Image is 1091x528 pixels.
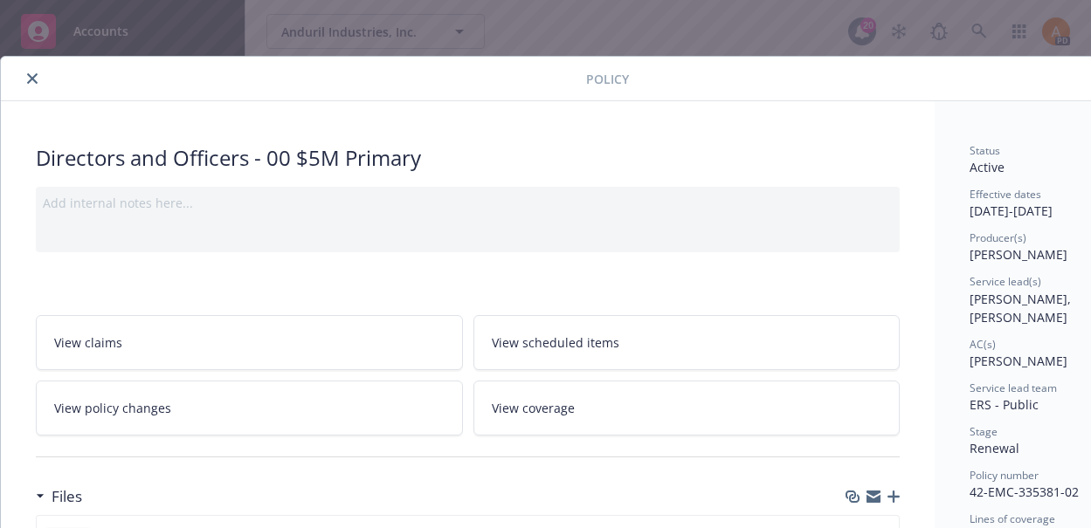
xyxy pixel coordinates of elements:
[586,70,629,88] span: Policy
[970,230,1026,245] span: Producer(s)
[970,246,1067,263] span: [PERSON_NAME]
[36,485,82,508] div: Files
[54,399,171,417] span: View policy changes
[36,381,463,435] a: View policy changes
[970,396,1039,413] span: ERS - Public
[970,424,998,439] span: Stage
[36,143,900,173] div: Directors and Officers - 00 $5M Primary
[43,194,893,212] div: Add internal notes here...
[970,143,1000,158] span: Status
[970,187,1041,202] span: Effective dates
[970,483,1079,500] span: 42-EMC-335381-02
[970,381,1057,395] span: Service lead team
[970,291,1074,326] span: [PERSON_NAME], [PERSON_NAME]
[22,68,43,89] button: close
[970,353,1067,369] span: [PERSON_NAME]
[36,315,463,370] a: View claims
[970,511,1055,526] span: Lines of coverage
[970,440,1019,456] span: Renewal
[52,485,82,508] h3: Files
[970,337,996,352] span: AC(s)
[473,315,901,370] a: View scheduled items
[492,399,575,417] span: View coverage
[970,274,1041,289] span: Service lead(s)
[492,333,619,352] span: View scheduled items
[970,468,1039,483] span: Policy number
[970,159,1005,175] span: Active
[473,381,901,435] a: View coverage
[54,333,122,352] span: View claims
